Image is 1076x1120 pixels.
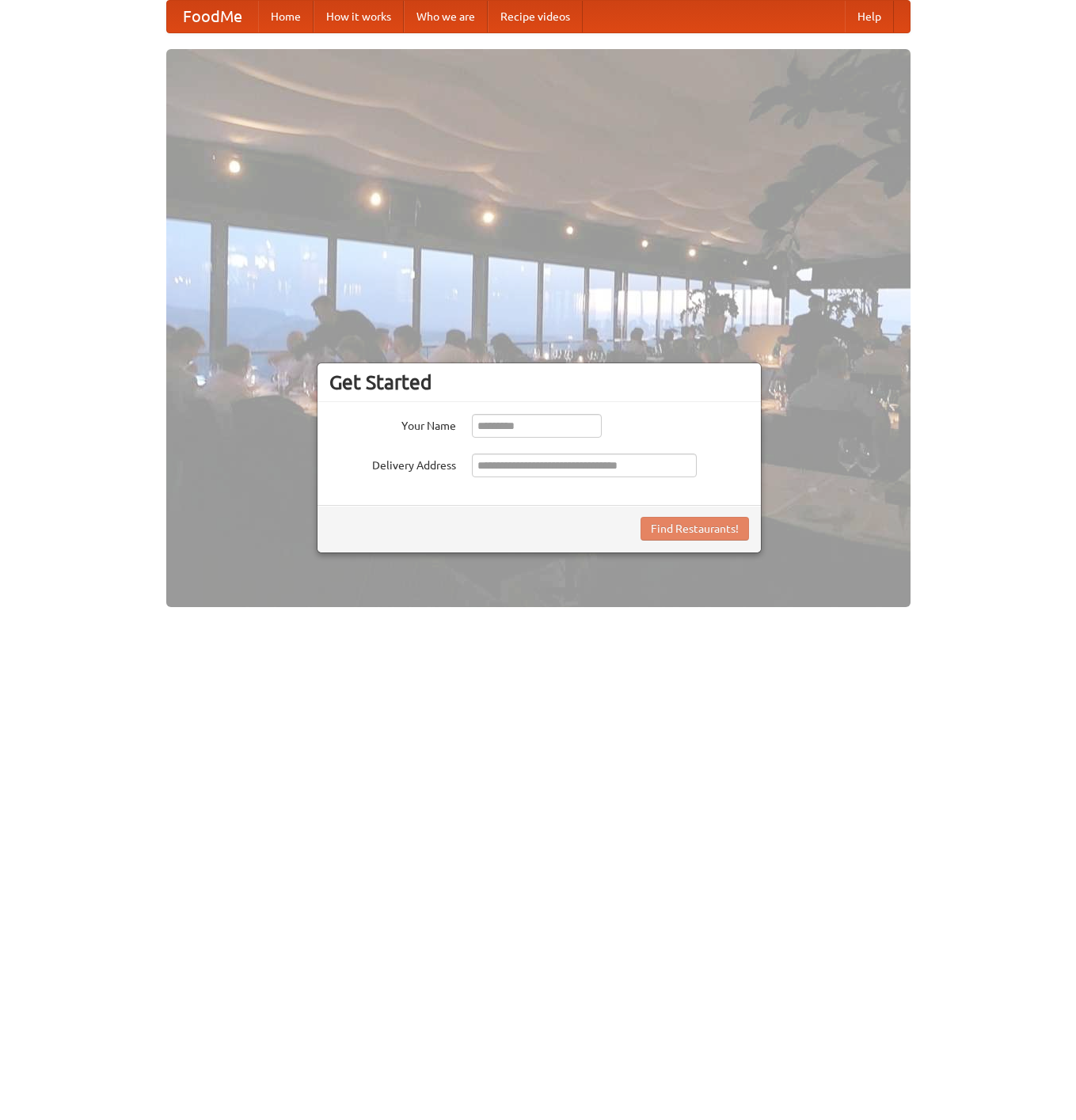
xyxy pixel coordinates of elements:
[167,1,258,32] a: FoodMe
[845,1,894,32] a: Help
[329,370,749,394] h3: Get Started
[404,1,488,32] a: Who we are
[314,1,404,32] a: How it works
[329,454,456,473] label: Delivery Address
[258,1,314,32] a: Home
[641,517,749,541] button: Find Restaurants!
[488,1,583,32] a: Recipe videos
[329,414,456,434] label: Your Name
